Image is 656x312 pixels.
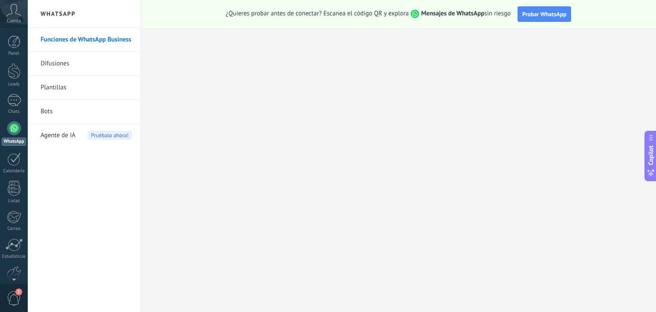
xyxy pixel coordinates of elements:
li: Bots [28,100,141,124]
a: Difusiones [41,52,132,76]
span: Probar WhatsApp [522,10,567,18]
span: 2 [15,288,22,295]
div: Correo [2,226,26,232]
div: Listas [2,198,26,204]
li: Plantillas [28,76,141,100]
li: Funciones de WhatsApp Business [28,28,141,52]
div: Leads [2,82,26,87]
div: Estadísticas [2,254,26,259]
a: Plantillas [41,76,132,100]
div: Calendario [2,168,26,174]
li: Difusiones [28,52,141,76]
a: Agente de IAPruébalo ahora! [41,124,132,147]
div: Panel [2,51,26,56]
span: ¿Quieres probar antes de conectar? Escanea el código QR y explora sin riesgo [226,9,511,18]
a: Funciones de WhatsApp Business [41,28,132,52]
span: Pruébalo ahora! [88,131,132,140]
a: Bots [41,100,132,124]
button: Probar WhatsApp [518,6,571,22]
span: Copilot [647,146,655,165]
span: Cuenta [7,18,21,24]
div: Chats [2,109,26,115]
div: WhatsApp [2,138,26,146]
span: Agente de IA [41,124,76,147]
li: Agente de IA [28,124,141,147]
strong: Mensajes de WhatsApp [421,9,484,18]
